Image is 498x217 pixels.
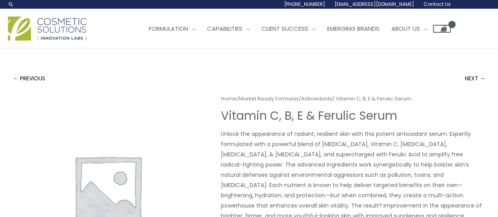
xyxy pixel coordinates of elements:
a: Client Success [255,17,321,41]
span: [EMAIL_ADDRESS][DOMAIN_NAME] [335,1,414,7]
img: Cosmetic Solutions Logo [8,17,87,41]
nav: Site Navigation [137,17,451,41]
a: Capabilities [201,17,255,41]
span: Emerging Brands [327,24,380,33]
a: ← PREVIOUS [13,70,45,86]
a: Search icon link [8,1,14,7]
a: Emerging Brands [321,17,385,41]
span: Client Success [261,24,308,33]
h1: Vitamin C, B, E & Ferulic Serum [221,109,485,123]
a: Formulation [143,17,201,41]
a: Home [221,95,237,102]
a: Antioxidants [301,95,332,102]
span: Formulation [149,24,188,33]
nav: Breadcrumb [221,94,485,104]
span: About Us [391,24,420,33]
a: Market Ready Formulas [239,95,299,102]
span: Contact Us [424,1,451,7]
a: NEXT → [465,70,485,86]
a: View Shopping Cart, empty [433,25,451,33]
a: About Us [385,17,433,41]
span: Capabilities [207,24,243,33]
span: [PHONE_NUMBER] [284,1,325,7]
